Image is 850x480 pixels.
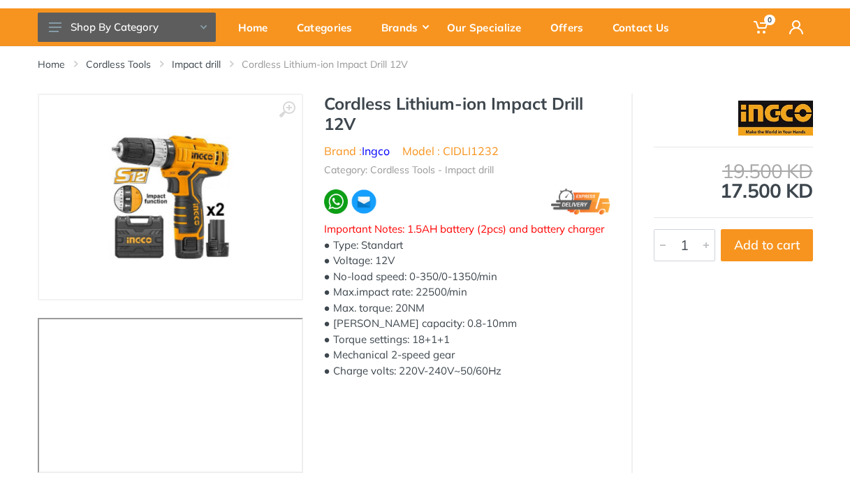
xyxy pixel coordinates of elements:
div: Our Specialize [437,13,541,42]
div: ● Torque settings: 18+1+1 [324,332,610,348]
a: Our Specialize [437,8,541,46]
img: express.png [551,189,610,215]
div: Brands [372,13,437,42]
li: Brand : [324,143,390,159]
div: ● Voltage: 12V [324,253,610,269]
button: Shop By Category [38,13,216,42]
div: ● Max.impact rate: 22500/min [324,284,610,300]
a: Categories [287,8,372,46]
div: 19.500 KD [654,161,813,181]
a: Contact Us [603,8,689,46]
li: Category: Cordless Tools - Impact drill [324,163,494,177]
img: Royal Tools - Cordless Lithium-ion Impact Drill 12V [82,109,258,285]
h1: Cordless Lithium-ion Impact Drill 12V [324,94,610,134]
img: wa.webp [324,189,348,213]
span: 0 [764,15,775,25]
div: Home [228,13,287,42]
a: Home [228,8,287,46]
div: ● [PERSON_NAME] capacity: 0.8-10mm [324,316,610,332]
a: Cordless Tools [86,57,151,71]
a: Ingco [362,144,390,158]
div: 17.500 KD [654,161,813,201]
button: Add to cart [721,229,813,261]
li: Model : CIDLI1232 [402,143,499,159]
a: Offers [541,8,603,46]
a: Home [38,57,65,71]
div: ● Type: Standart [324,238,610,254]
div: ● Max. torque: 20NM [324,300,610,317]
div: ● Charge volts: 220V-240V~50/60Hz [324,363,610,379]
img: ma.webp [351,189,377,215]
div: ● No-load speed: 0-350/0-1350/min [324,269,610,285]
div: Offers [541,13,603,42]
a: Impact drill [172,57,221,71]
div: Contact Us [603,13,689,42]
nav: breadcrumb [38,57,813,71]
li: Cordless Lithium-ion Impact Drill 12V [242,57,429,71]
span: Important Notes: 1.5AH battery (2pcs) and battery charger [324,222,604,235]
div: Categories [287,13,372,42]
div: ● Mechanical 2-speed gear [324,347,610,363]
img: Ingco [738,101,813,136]
a: 0 [744,8,779,46]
